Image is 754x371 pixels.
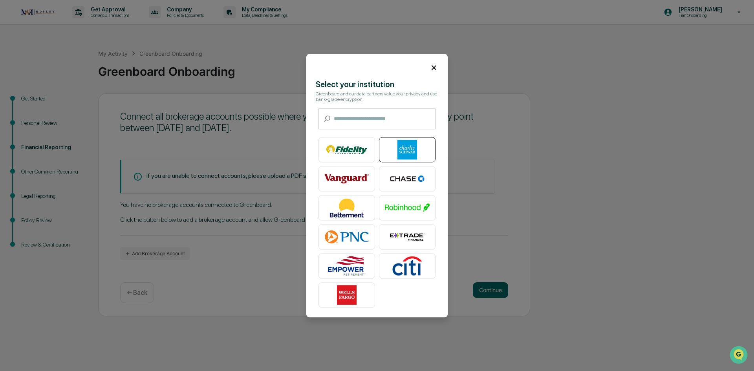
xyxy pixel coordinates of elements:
[57,100,63,106] div: 🗄️
[65,99,97,107] span: Attestations
[8,16,143,29] p: How can we help?
[324,198,369,217] img: Betterment
[324,140,369,159] img: Fidelity Investments
[324,169,369,188] img: Vanguard
[78,133,95,139] span: Pylon
[55,133,95,139] a: Powered byPylon
[385,198,430,217] img: Robinhood
[324,256,369,276] img: Empower Retirement
[385,169,430,188] img: Chase
[385,256,430,276] img: Citibank
[27,60,129,68] div: Start new chat
[16,114,49,122] span: Data Lookup
[54,96,101,110] a: 🗄️Attestations
[8,60,22,74] img: 1746055101610-c473b297-6a78-478c-a979-82029cc54cd1
[316,80,438,89] div: Select your institution
[385,227,430,247] img: E*TRADE
[134,62,143,72] button: Start new chat
[316,91,438,102] div: Greenboard and our data partners value your privacy and use bank-grade encryption
[729,345,750,366] iframe: Open customer support
[324,227,369,247] img: PNC
[16,99,51,107] span: Preclearance
[8,100,14,106] div: 🖐️
[5,96,54,110] a: 🖐️Preclearance
[5,111,53,125] a: 🔎Data Lookup
[27,68,99,74] div: We're available if you need us!
[324,285,369,305] img: Wells Fargo
[385,140,430,159] img: Charles Schwab
[8,115,14,121] div: 🔎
